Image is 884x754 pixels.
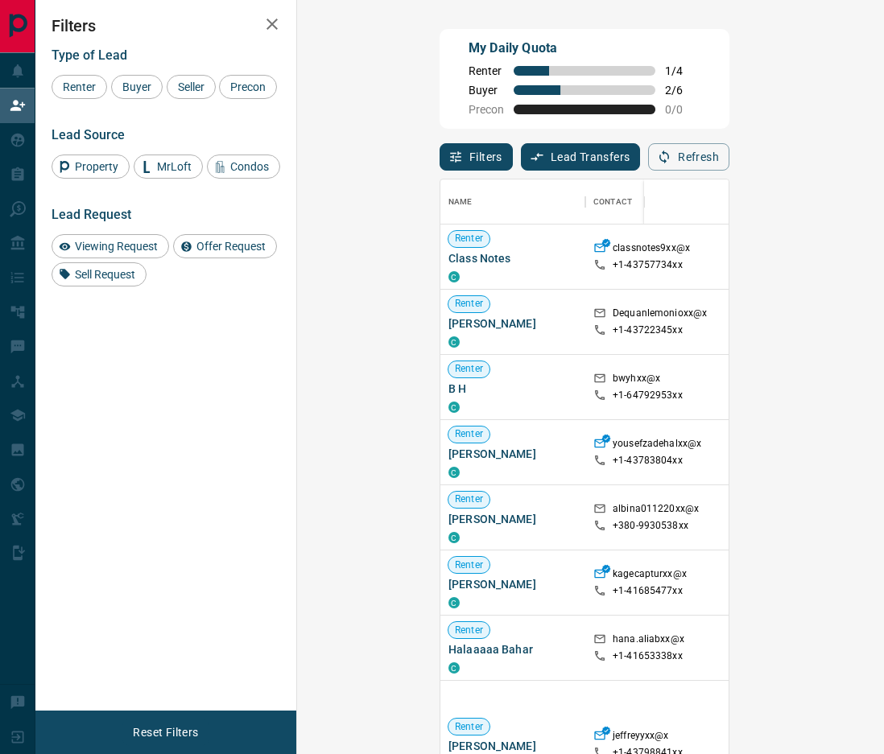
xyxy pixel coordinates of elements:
p: kagecapturxx@x [613,567,687,584]
span: Condos [225,160,275,173]
p: +1- 43722345xx [613,323,683,337]
div: Viewing Request [52,234,169,258]
div: Condos [207,155,280,179]
p: hana.aliabxx@x [613,632,684,649]
div: condos.ca [448,597,460,608]
div: condos.ca [448,336,460,348]
span: 1 / 4 [665,64,700,77]
div: condos.ca [448,467,460,478]
span: Renter [448,297,490,311]
span: [PERSON_NAME] [448,315,577,332]
span: 0 / 0 [665,103,700,116]
div: Sell Request [52,262,147,286]
span: B H [448,381,577,397]
span: Renter [448,427,490,441]
p: +1- 43783804xx [613,454,683,468]
span: Renter [469,64,504,77]
span: Sell Request [69,268,141,281]
p: +1- 43757734xx [613,258,683,272]
span: [PERSON_NAME] [448,738,577,754]
div: condos.ca [448,402,460,413]
span: Precon [469,103,504,116]
span: Lead Request [52,207,131,222]
div: Property [52,155,130,179]
span: Renter [448,362,490,376]
div: Buyer [111,75,163,99]
p: albina011220xx@x [613,502,699,519]
p: bwyhxx@x [613,372,660,389]
div: condos.ca [448,662,460,674]
span: [PERSON_NAME] [448,446,577,462]
div: Name [448,179,473,225]
div: Precon [219,75,277,99]
div: Seller [167,75,216,99]
div: MrLoft [134,155,203,179]
button: Lead Transfers [521,143,641,171]
span: Renter [448,492,490,506]
p: +1- 41685477xx [613,584,683,598]
p: +1- 64792953xx [613,389,683,402]
div: Name [440,179,585,225]
span: Renter [448,558,490,572]
p: Dequanlemonioxx@x [613,307,707,323]
span: Halaaaaa Bahar [448,641,577,657]
span: Viewing Request [69,240,163,253]
div: Renter [52,75,107,99]
p: yousefzadehalxx@x [613,437,701,454]
span: Buyer [117,80,157,93]
span: Class Notes [448,250,577,266]
span: Renter [57,80,101,93]
div: Offer Request [173,234,277,258]
span: [PERSON_NAME] [448,511,577,527]
p: +1- 41653338xx [613,649,683,663]
p: classnotes9xx@x [613,241,690,258]
span: Renter [448,232,490,245]
div: condos.ca [448,532,460,543]
span: Type of Lead [52,47,127,63]
span: Property [69,160,124,173]
button: Refresh [648,143,729,171]
div: condos.ca [448,271,460,282]
span: [PERSON_NAME] [448,576,577,592]
span: Lead Source [52,127,125,142]
button: Filters [440,143,513,171]
span: Buyer [469,84,504,97]
p: My Daily Quota [469,39,700,58]
span: Offer Request [191,240,271,253]
button: Reset Filters [122,719,209,746]
span: Precon [225,80,271,93]
h2: Filters [52,16,280,35]
span: 2 / 6 [665,84,700,97]
span: Seller [172,80,210,93]
span: Renter [448,720,490,734]
p: +380- 9930538xx [613,519,688,533]
span: Renter [448,624,490,637]
div: Contact [593,179,632,225]
p: jeffreyyxx@x [613,729,669,746]
span: MrLoft [151,160,197,173]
